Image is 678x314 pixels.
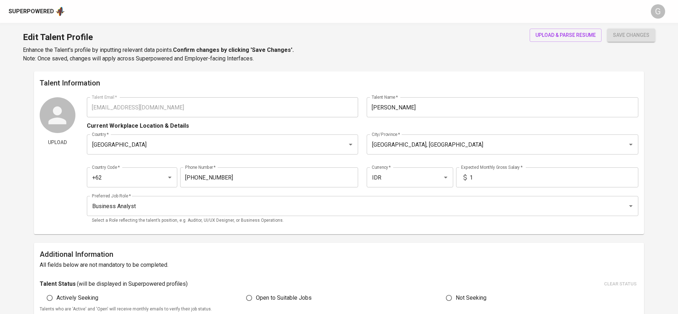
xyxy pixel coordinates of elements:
[40,249,638,260] h6: Additional Information
[456,294,486,302] span: Not Seeking
[9,8,54,16] div: Superpowered
[530,29,602,42] button: upload & parse resume
[40,77,638,89] h6: Talent Information
[613,31,649,40] span: save changes
[40,280,76,288] p: Talent Status
[23,46,294,63] p: Enhance the Talent's profile by inputting relevant data points. Note: Once saved, changes will ap...
[40,136,75,149] button: Upload
[43,138,73,147] span: Upload
[256,294,312,302] span: Open to Suitable Jobs
[23,29,294,46] h1: Edit Talent Profile
[651,4,665,19] div: G
[40,306,638,313] p: Talents who are 'Active' and 'Open' will receive monthly emails to verify their job status.
[87,122,189,130] p: Current Workplace Location & Details
[9,6,65,17] a: Superpoweredapp logo
[173,46,294,53] b: Confirm changes by clicking 'Save Changes'.
[626,201,636,211] button: Open
[92,217,633,224] p: Select a Role reflecting the talent’s position, e.g. Auditor, UI/UX Designer, or Business Operati...
[55,6,65,17] img: app logo
[626,139,636,149] button: Open
[56,294,98,302] span: Actively Seeking
[77,280,188,288] p: ( will be displayed in Superpowered profiles )
[40,260,638,270] h6: All fields below are not mandatory to be completed.
[441,172,451,182] button: Open
[346,139,356,149] button: Open
[607,29,655,42] button: save changes
[165,172,175,182] button: Open
[535,31,596,40] span: upload & parse resume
